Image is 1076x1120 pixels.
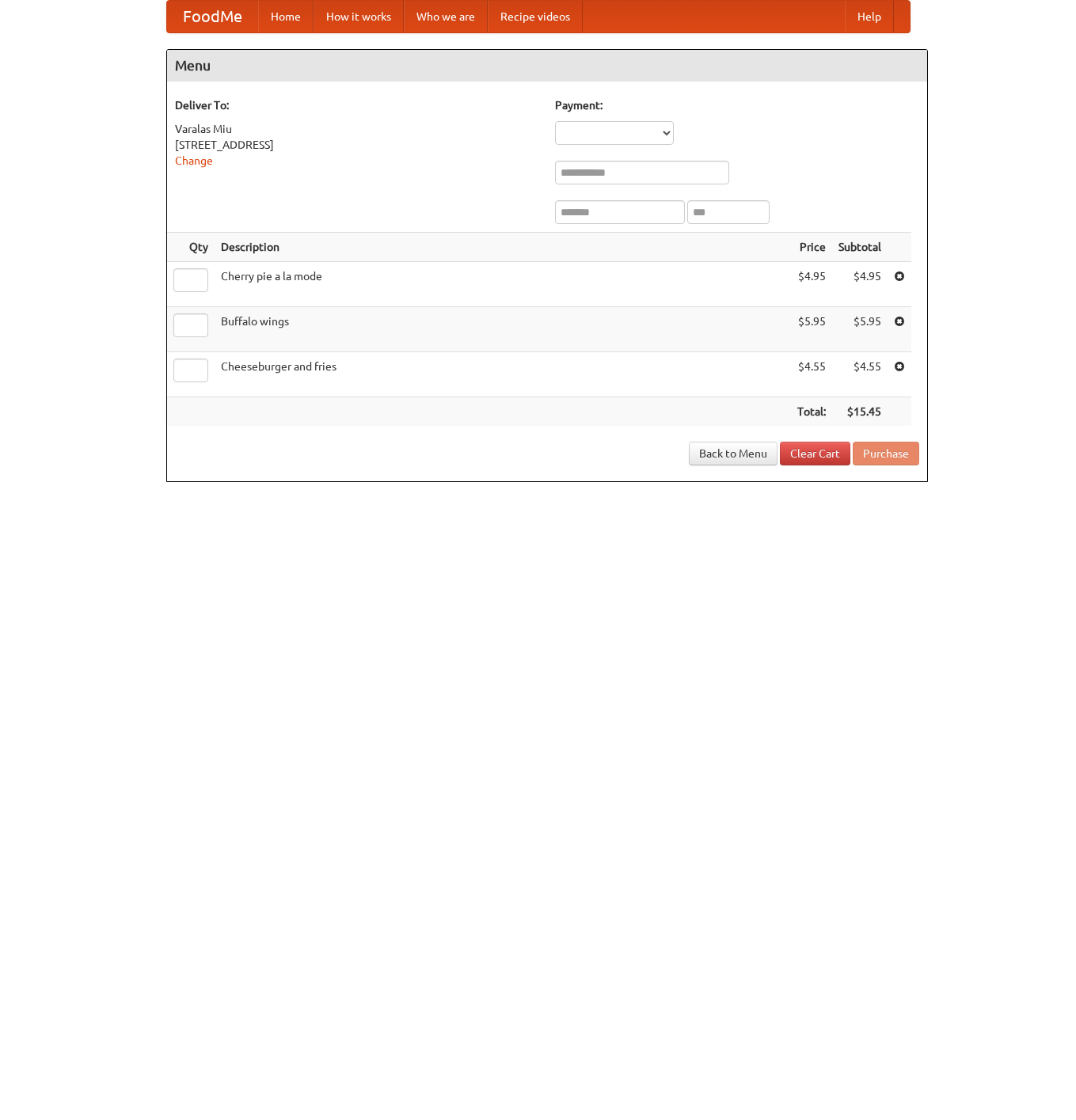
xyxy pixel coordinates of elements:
[175,154,213,167] a: Change
[832,307,888,352] td: $5.95
[780,442,850,465] a: Clear Cart
[791,397,832,427] th: Total:
[314,1,404,32] a: How it works
[791,307,832,352] td: $5.95
[215,233,791,262] th: Description
[175,121,539,137] div: Varalas Miu
[689,442,778,465] a: Back to Menu
[258,1,314,32] a: Home
[167,233,215,262] th: Qty
[832,397,888,427] th: $15.45
[404,1,488,32] a: Who we are
[832,233,888,262] th: Subtotal
[555,97,919,113] h5: Payment:
[215,352,791,397] td: Cheeseburger and fries
[215,307,791,352] td: Buffalo wings
[832,352,888,397] td: $4.55
[832,262,888,307] td: $4.95
[853,442,919,465] button: Purchase
[167,1,258,32] a: FoodMe
[791,352,832,397] td: $4.55
[175,137,539,153] div: [STREET_ADDRESS]
[791,233,832,262] th: Price
[175,97,539,113] h5: Deliver To:
[845,1,894,32] a: Help
[488,1,583,32] a: Recipe videos
[791,262,832,307] td: $4.95
[215,262,791,307] td: Cherry pie a la mode
[167,50,927,82] h4: Menu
